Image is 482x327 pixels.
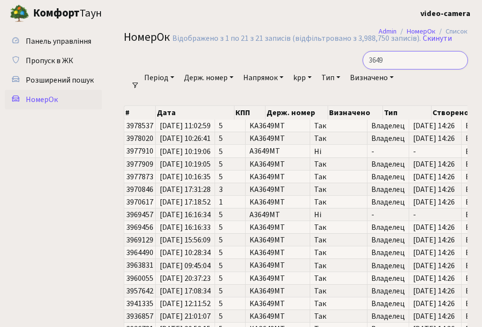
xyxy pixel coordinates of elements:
span: KA3649MT [249,311,285,322]
span: [DATE] 14:26 [413,300,457,308]
span: Розширений пошук [26,75,94,86]
span: 5 [219,262,241,270]
span: - [371,211,405,219]
span: [DATE] 21:01:07 [160,312,211,320]
img: logo.png [10,4,29,23]
span: 3960055 [126,273,153,284]
span: [DATE] 14:26 [413,236,457,244]
span: Так [314,249,363,257]
a: Період [140,69,178,86]
span: KA3649MT [249,260,285,271]
span: A3649MT [249,209,280,220]
span: 5 [219,135,241,142]
span: 3957642 [126,286,153,296]
span: [DATE] 10:26:41 [160,135,211,142]
span: [DATE] 15:56:09 [160,236,211,244]
span: [DATE] 09:45:04 [160,262,211,270]
span: KA3649MT [249,298,285,309]
span: 3936857 [126,311,153,322]
span: Так [314,300,363,308]
span: Владелец [371,236,405,244]
span: Владелец [371,135,405,142]
a: Admin [379,26,397,36]
span: 5 [219,173,241,181]
span: [DATE] 16:16:33 [160,224,211,231]
span: [DATE] 17:18:52 [160,198,211,206]
span: Так [314,160,363,168]
span: KA3649MT [249,184,285,195]
span: [DATE] 14:26 [413,122,457,130]
span: Так [314,122,363,130]
span: 5 [219,160,241,168]
span: 3978020 [126,133,153,144]
span: Так [314,186,363,193]
span: Владелец [371,122,405,130]
span: Владелец [371,287,405,295]
span: [DATE] 10:19:06 [160,148,211,155]
th: Тип [383,106,432,120]
span: 5 [219,249,241,257]
span: - [413,148,457,155]
div: Відображено з 1 по 21 з 21 записів (відфільтровано з 3,988,750 записів). [172,34,421,43]
th: КПП [234,106,266,120]
a: Держ. номер [180,69,237,86]
span: 3963831 [126,260,153,271]
span: 5 [219,148,241,155]
span: Владелец [371,160,405,168]
span: Владелец [371,249,405,257]
span: Ні [314,148,363,155]
a: video-camera [420,8,470,19]
span: A3649MT [249,146,280,157]
span: [DATE] 14:26 [413,135,457,142]
a: Визначено [346,69,398,86]
span: - [371,148,405,155]
span: 3977873 [126,172,153,182]
span: 5 [219,312,241,320]
span: [DATE] 14:26 [413,312,457,320]
span: [DATE] 17:31:28 [160,186,211,193]
span: [DATE] 20:37:23 [160,275,211,282]
span: 3970617 [126,197,153,207]
span: Владелец [371,173,405,181]
span: 3969456 [126,222,153,233]
span: Пропуск в ЖК [26,55,73,66]
span: Владелец [371,275,405,282]
span: [DATE] 12:11:52 [160,300,211,308]
span: 3964490 [126,247,153,258]
span: Владелец [371,224,405,231]
span: [DATE] 14:26 [413,224,457,231]
span: 5 [219,275,241,282]
span: 3978537 [126,120,153,131]
span: Владелец [371,262,405,270]
a: Розширений пошук [5,70,102,90]
span: [DATE] 14:26 [413,249,457,257]
a: Напрямок [239,69,287,86]
span: [DATE] 10:19:05 [160,160,211,168]
span: Так [314,287,363,295]
span: - [413,211,457,219]
span: [DATE] 10:16:35 [160,173,211,181]
b: Комфорт [33,5,80,21]
a: Скинути [423,34,452,43]
a: kpp [289,69,316,86]
a: НомерОк [407,26,435,36]
span: Владелец [371,312,405,320]
span: Так [314,262,363,270]
span: [DATE] 14:26 [413,198,457,206]
span: [DATE] 16:16:34 [160,211,211,219]
li: Список [435,26,467,37]
span: [DATE] 14:26 [413,173,457,181]
button: Переключити навігацію [121,5,146,21]
span: Так [314,135,363,142]
span: 3970846 [126,184,153,195]
span: [DATE] 14:26 [413,262,457,270]
span: Так [314,275,363,282]
span: KA3649MT [249,222,285,233]
input: Пошук... [363,51,468,69]
span: Владелец [371,198,405,206]
span: KA3649MT [249,235,285,245]
th: # [124,106,156,120]
span: Владелец [371,300,405,308]
span: 1 [219,198,241,206]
